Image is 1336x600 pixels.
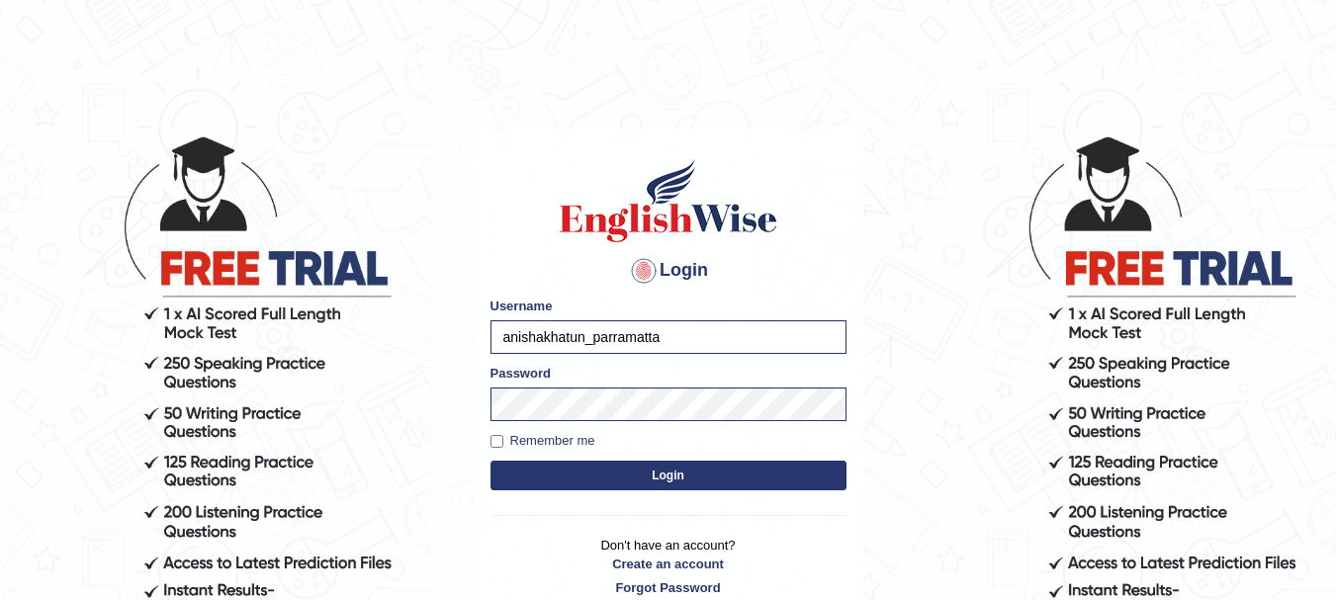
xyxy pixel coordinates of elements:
button: Login [490,461,846,490]
label: Password [490,364,551,383]
label: Remember me [490,431,595,451]
label: Username [490,297,553,315]
input: Remember me [490,435,503,448]
a: Create an account [490,555,846,573]
p: Don't have an account? [490,536,846,597]
img: Logo of English Wise sign in for intelligent practice with AI [556,156,781,245]
h4: Login [490,255,846,287]
a: Forgot Password [490,578,846,597]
